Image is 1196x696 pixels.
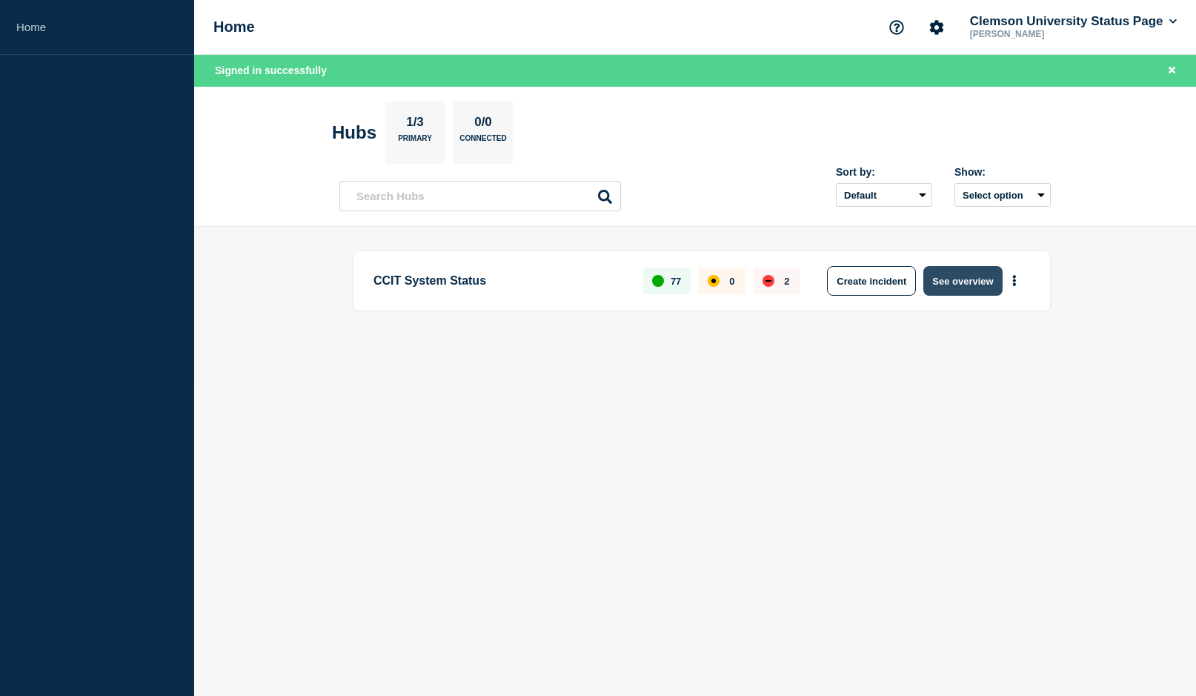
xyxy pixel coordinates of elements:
div: down [763,275,774,287]
p: 2 [784,276,789,287]
select: Sort by [836,183,932,207]
p: 0/0 [469,115,498,134]
div: affected [708,275,720,287]
div: Sort by: [836,166,932,178]
p: CCIT System Status [373,266,626,296]
h1: Home [213,19,255,36]
div: Show: [954,166,1051,178]
button: Close banner [1163,62,1181,79]
button: More actions [1005,268,1024,295]
button: See overview [923,266,1002,296]
button: Support [881,12,912,43]
input: Search Hubs [339,181,621,211]
span: Signed in successfully [215,64,327,76]
p: [PERSON_NAME] [967,29,1121,39]
p: 1/3 [401,115,430,134]
p: Primary [398,134,432,150]
p: Connected [459,134,506,150]
h2: Hubs [332,122,376,143]
button: Account settings [921,12,952,43]
p: 0 [729,276,734,287]
div: up [652,275,664,287]
button: Clemson University Status Page [967,14,1180,29]
button: Select option [954,183,1051,207]
p: 77 [671,276,681,287]
button: Create incident [827,266,916,296]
